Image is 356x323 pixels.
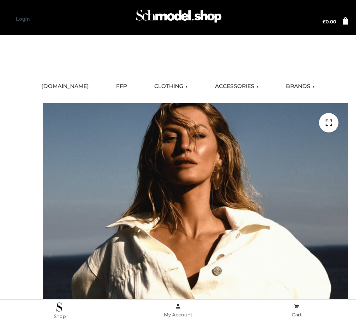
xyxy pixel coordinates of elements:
span: My Account [164,312,192,318]
a: FFP [110,78,133,95]
a: ACCESSORIES [209,78,264,95]
img: .Shop [56,302,62,312]
a: My Account [119,302,238,319]
span: Cart [292,312,302,318]
img: Schmodel Admin 964 [134,4,224,32]
a: Schmodel Admin 964 [132,7,224,32]
a: Login [16,16,30,22]
bdi: 0.00 [323,19,336,25]
a: Cart [237,302,356,319]
a: [DOMAIN_NAME] [35,78,95,95]
a: £0.00 [323,19,336,24]
a: CLOTHING [148,78,194,95]
span: £ [323,19,326,25]
a: BRANDS [280,78,321,95]
span: .Shop [53,313,66,319]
